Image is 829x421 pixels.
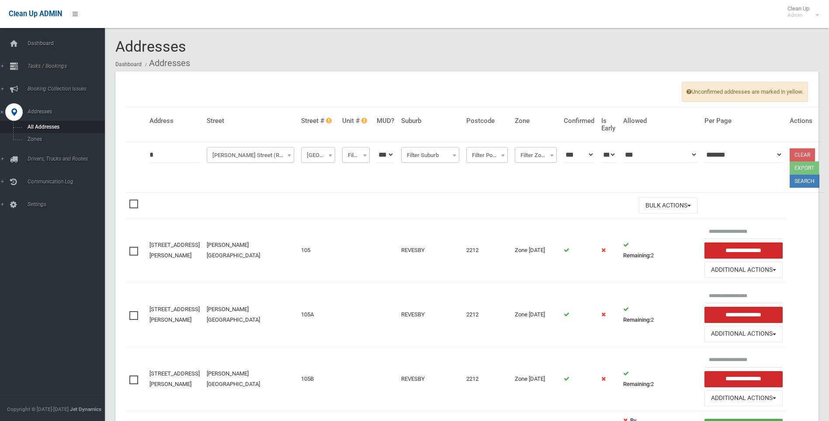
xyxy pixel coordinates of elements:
[143,55,190,71] li: Addresses
[25,86,111,92] span: Booking Collection Issues
[207,117,294,125] h4: Street
[25,136,104,142] span: Zones
[620,283,701,347] td: 2
[298,283,338,347] td: 105A
[704,117,783,125] h4: Per Page
[209,149,292,161] span: Vega Street (REVESBY)
[25,109,111,115] span: Addresses
[790,161,819,175] button: Export
[342,147,370,163] span: Filter Unit #
[623,316,651,323] strong: Remaining:
[398,218,463,283] td: REVESBY
[704,262,783,278] button: Additional Actions
[149,306,200,323] a: [STREET_ADDRESS][PERSON_NAME]
[564,117,594,125] h4: Confirmed
[620,347,701,411] td: 2
[203,347,298,411] td: [PERSON_NAME][GEOGRAPHIC_DATA]
[301,147,335,163] span: Filter Street #
[783,5,818,18] span: Clean Up
[377,117,394,125] h4: MUD?
[149,370,200,387] a: [STREET_ADDRESS][PERSON_NAME]
[620,218,701,283] td: 2
[203,283,298,347] td: [PERSON_NAME][GEOGRAPHIC_DATA]
[790,117,819,125] h4: Actions
[9,10,62,18] span: Clean Up ADMIN
[344,149,368,161] span: Filter Unit #
[203,218,298,283] td: [PERSON_NAME][GEOGRAPHIC_DATA]
[787,12,809,18] small: Admin
[515,117,557,125] h4: Zone
[401,147,459,163] span: Filter Suburb
[207,147,294,163] span: Vega Street (REVESBY)
[623,117,697,125] h4: Allowed
[463,347,511,411] td: 2212
[25,40,111,46] span: Dashboard
[70,406,101,412] strong: Jet Dynamics
[601,117,616,132] h4: Is Early
[790,175,819,188] button: Search
[704,326,783,342] button: Additional Actions
[398,283,463,347] td: REVESBY
[704,390,783,407] button: Additional Actions
[342,117,370,125] h4: Unit #
[790,148,815,161] a: Clear
[149,117,200,125] h4: Address
[639,197,697,214] button: Bulk Actions
[303,149,333,161] span: Filter Street #
[25,63,111,69] span: Tasks / Bookings
[682,82,808,102] span: Unconfirmed addresses are marked in yellow.
[511,347,560,411] td: Zone [DATE]
[466,147,508,163] span: Filter Postcode
[463,283,511,347] td: 2212
[7,406,69,412] span: Copyright © [DATE]-[DATE]
[25,124,104,130] span: All Addresses
[115,61,142,67] a: Dashboard
[623,381,651,387] strong: Remaining:
[401,117,459,125] h4: Suburb
[149,242,200,259] a: [STREET_ADDRESS][PERSON_NAME]
[511,218,560,283] td: Zone [DATE]
[511,283,560,347] td: Zone [DATE]
[398,347,463,411] td: REVESBY
[623,252,651,259] strong: Remaining:
[25,179,111,185] span: Communication Log
[25,156,111,162] span: Drivers, Trucks and Routes
[517,149,555,161] span: Filter Zone
[298,347,338,411] td: 105B
[25,201,111,207] span: Settings
[463,218,511,283] td: 2212
[298,218,338,283] td: 105
[468,149,506,161] span: Filter Postcode
[301,117,335,125] h4: Street #
[515,147,557,163] span: Filter Zone
[466,117,508,125] h4: Postcode
[403,149,457,161] span: Filter Suburb
[115,38,186,55] span: Addresses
